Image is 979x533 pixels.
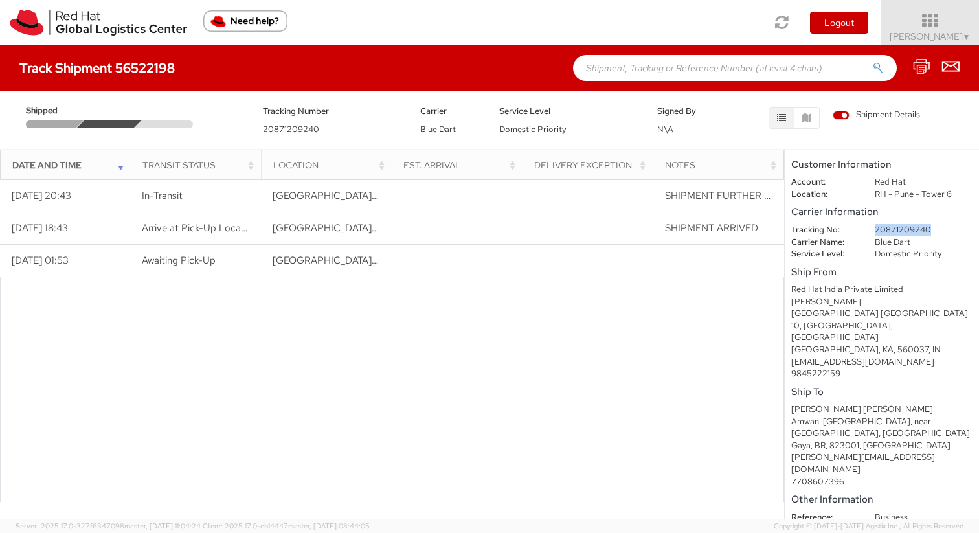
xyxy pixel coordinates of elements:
[12,159,127,172] div: Date and Time
[657,124,673,135] span: N\A
[420,107,480,116] h5: Carrier
[791,267,973,278] h5: Ship From
[791,494,973,505] h5: Other Information
[791,356,973,369] div: [EMAIL_ADDRESS][DOMAIN_NAME]
[403,159,518,172] div: Est. Arrival
[273,159,388,172] div: Location
[665,189,824,202] span: SHIPMENT FURTHER CONNECTED
[573,55,897,81] input: Shipment, Tracking or Reference Number (at least 4 chars)
[791,284,973,308] div: Red Hat India Private Limited [PERSON_NAME]
[142,221,258,234] span: Arrive at Pick-Up Location
[833,109,920,121] span: Shipment Details
[142,159,257,172] div: Transit Status
[782,224,865,236] dt: Tracking No:
[203,10,287,32] button: Need help?
[124,521,201,530] span: master, [DATE] 11:04:24
[791,387,973,398] h5: Ship To
[791,159,973,170] h5: Customer Information
[782,512,865,524] dt: Reference:
[791,308,973,344] div: [GEOGRAPHIC_DATA] [GEOGRAPHIC_DATA] 10, [GEOGRAPHIC_DATA], [GEOGRAPHIC_DATA]
[782,188,865,201] dt: Location:
[26,105,82,117] span: Shipped
[499,107,638,116] h5: Service Level
[782,248,865,260] dt: Service Level:
[665,221,758,234] span: SHIPMENT ARRIVED
[142,189,183,202] span: In-Transit
[791,403,973,416] div: [PERSON_NAME] [PERSON_NAME]
[16,521,201,530] span: Server: 2025.17.0-327f6347098
[810,12,868,34] button: Logout
[791,344,973,356] div: [GEOGRAPHIC_DATA], KA, 560037, IN
[203,521,370,530] span: Client: 2025.17.0-cb14447
[782,236,865,249] dt: Carrier Name:
[142,254,216,267] span: Awaiting Pick-Up
[420,124,456,135] span: Blue Dart
[782,176,865,188] dt: Account:
[263,107,401,116] h5: Tracking Number
[499,124,566,135] span: Domestic Priority
[19,61,175,75] h4: Track Shipment 56522198
[288,521,370,530] span: master, [DATE] 08:44:05
[774,521,963,532] span: Copyright © [DATE]-[DATE] Agistix Inc., All Rights Reserved
[273,254,493,267] span: BANGALORE, KA, IN
[791,440,973,452] div: Gaya, BR, 823001, [GEOGRAPHIC_DATA]
[791,207,973,218] h5: Carrier Information
[273,189,580,202] span: INTERNATIONAL TECH PARK, BENGALURU, KARNATAKA
[791,451,973,475] div: [PERSON_NAME][EMAIL_ADDRESS][DOMAIN_NAME]
[791,476,973,488] div: 7708607396
[534,159,649,172] div: Delivery Exception
[263,124,319,135] span: 20871209240
[791,368,973,380] div: 9845222159
[963,32,971,42] span: ▼
[791,416,973,440] div: Amwan, [GEOGRAPHIC_DATA], near [GEOGRAPHIC_DATA], [GEOGRAPHIC_DATA]
[273,221,493,234] span: BANGALORE, KA, IN
[665,159,780,172] div: Notes
[657,107,717,116] h5: Signed By
[833,109,920,123] label: Shipment Details
[890,30,971,42] span: [PERSON_NAME]
[10,10,187,36] img: rh-logistics-00dfa346123c4ec078e1.svg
